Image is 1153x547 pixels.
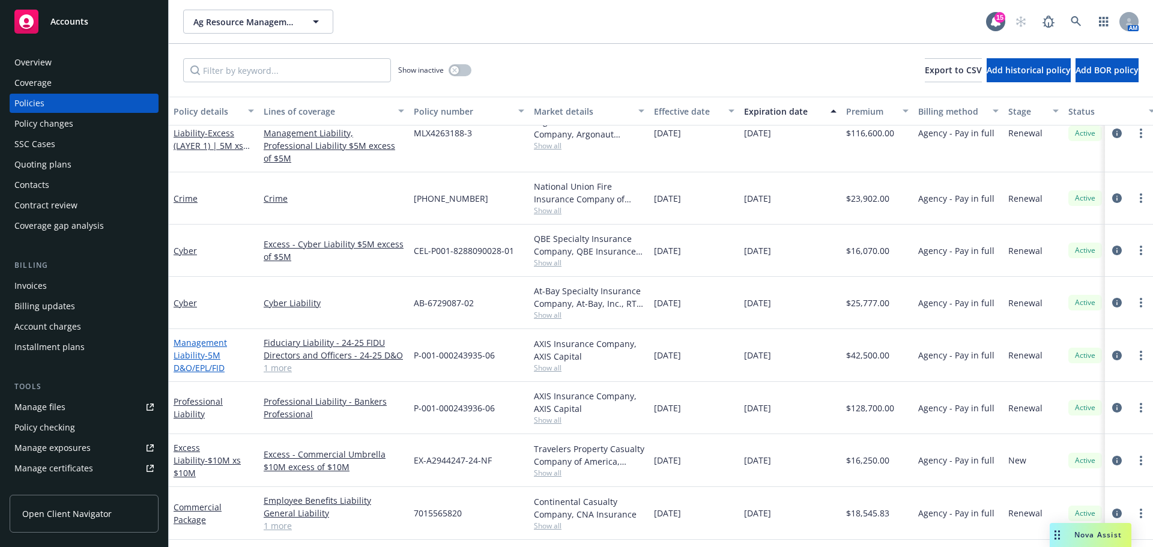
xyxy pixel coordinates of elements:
span: Active [1073,128,1097,139]
a: more [1134,191,1148,205]
a: Coverage [10,73,159,92]
button: Add historical policy [987,58,1071,82]
a: more [1134,295,1148,310]
span: $128,700.00 [846,402,894,414]
span: Active [1073,193,1097,204]
a: Excess Liability [174,442,241,479]
button: Expiration date [739,97,841,125]
div: Overview [14,53,52,72]
span: Open Client Navigator [22,507,112,520]
div: Manage files [14,397,65,417]
span: Agency - Pay in full [918,454,994,467]
a: Search [1064,10,1088,34]
a: Account charges [10,317,159,336]
div: Policy number [414,105,511,118]
div: At-Bay Specialty Insurance Company, At-Bay, Inc., RT Specialty Insurance Services, LLC (RSG Speci... [534,285,644,310]
span: [PHONE_NUMBER] [414,192,488,205]
div: Coverage [14,73,52,92]
a: circleInformation [1110,243,1124,258]
div: Market details [534,105,631,118]
a: Overview [10,53,159,72]
div: Invoices [14,276,47,295]
span: CEL-P001-8288090028-01 [414,244,514,257]
div: Travelers Property Casualty Company of America, Travelers Insurance [534,443,644,468]
a: circleInformation [1110,191,1124,205]
a: more [1134,348,1148,363]
span: Agency - Pay in full [918,507,994,519]
span: - $10M xs $10M [174,455,241,479]
a: Contacts [10,175,159,195]
a: Policy checking [10,418,159,437]
span: Ag Resource Management [193,16,297,28]
a: circleInformation [1110,126,1124,141]
span: Active [1073,455,1097,466]
a: Policies [10,94,159,113]
span: Accounts [50,17,88,26]
a: circleInformation [1110,348,1124,363]
div: Policy checking [14,418,75,437]
div: Manage certificates [14,459,93,478]
a: Professional Liability [174,396,223,420]
span: [DATE] [654,127,681,139]
span: Agency - Pay in full [918,127,994,139]
a: more [1134,126,1148,141]
div: Premium [846,105,895,118]
span: Active [1073,508,1097,519]
a: General Liability [264,507,404,519]
a: Contract review [10,196,159,215]
div: Billing updates [14,297,75,316]
span: [DATE] [744,402,771,414]
span: [DATE] [654,349,681,361]
div: Manage claims [14,479,75,498]
a: circleInformation [1110,295,1124,310]
a: circleInformation [1110,506,1124,521]
a: SSC Cases [10,134,159,154]
div: Tools [10,381,159,393]
span: Active [1073,402,1097,413]
a: Cyber [174,297,197,309]
a: Excess - Management Liability, Management Liability, Management Liability, Professional Liability... [264,101,404,165]
span: $42,500.00 [846,349,889,361]
span: AB-6729087-02 [414,297,474,309]
a: more [1134,506,1148,521]
span: Show all [534,141,644,151]
span: Show inactive [398,65,444,75]
button: Billing method [913,97,1003,125]
span: $16,070.00 [846,244,889,257]
div: Coverage gap analysis [14,216,104,235]
span: Active [1073,245,1097,256]
button: Effective date [649,97,739,125]
a: Quoting plans [10,155,159,174]
span: New [1008,454,1026,467]
a: more [1134,243,1148,258]
div: Installment plans [14,337,85,357]
div: AXIS Insurance Company, AXIS Capital [534,390,644,415]
a: 1 more [264,519,404,532]
button: Premium [841,97,913,125]
a: Excess - Commercial Umbrella $10M excess of $10M [264,448,404,473]
a: Manage files [10,397,159,417]
a: Switch app [1092,10,1116,34]
span: Show all [534,363,644,373]
span: Nova Assist [1074,530,1122,540]
span: EX-A2944247-24-NF [414,454,492,467]
a: Policy changes [10,114,159,133]
a: Installment plans [10,337,159,357]
span: Renewal [1008,297,1043,309]
div: Argonaut Insurance Company, Argonaut Insurance Company (Argo) [534,115,644,141]
a: Cyber Liability [264,297,404,309]
span: P-001-000243936-06 [414,402,495,414]
span: Show all [534,415,644,425]
span: [DATE] [744,454,771,467]
span: Export to CSV [925,64,982,76]
span: Renewal [1008,127,1043,139]
a: Fiduciary Liability - 24-25 FIDU [264,336,404,349]
input: Filter by keyword... [183,58,391,82]
div: Expiration date [744,105,823,118]
div: Status [1068,105,1142,118]
a: 1 more [264,361,404,374]
button: Nova Assist [1050,523,1131,547]
span: Agency - Pay in full [918,244,994,257]
a: Manage exposures [10,438,159,458]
